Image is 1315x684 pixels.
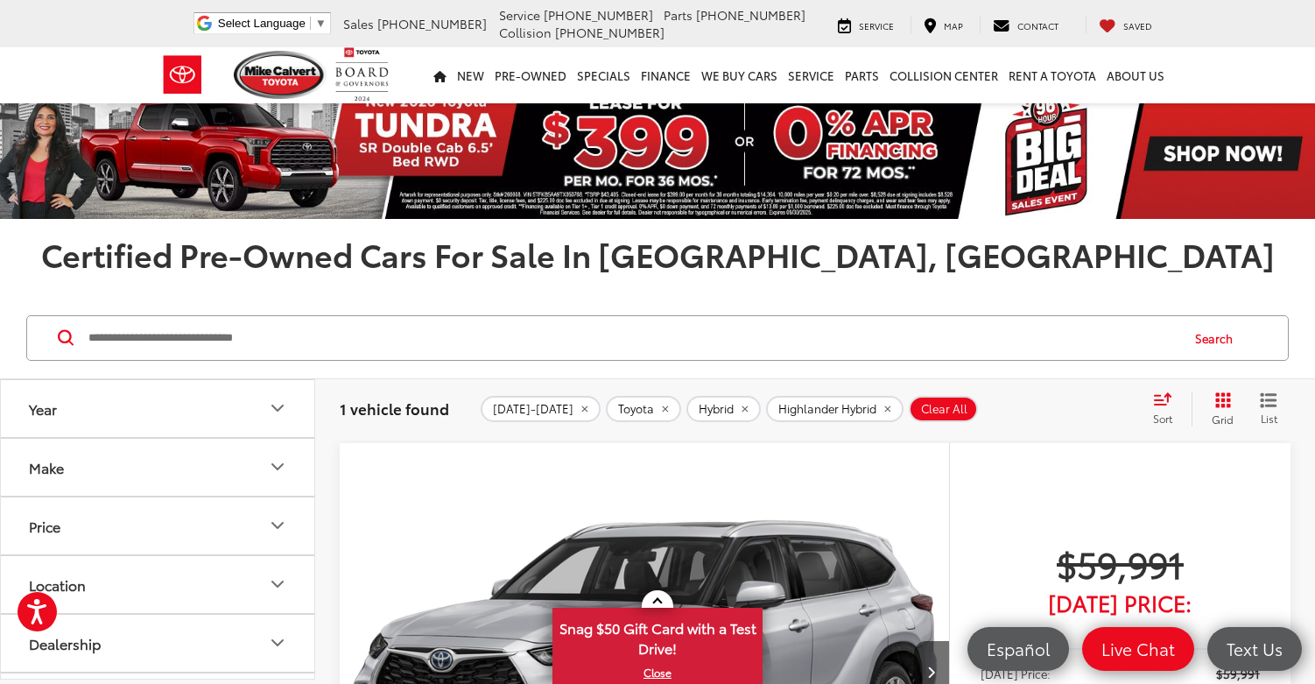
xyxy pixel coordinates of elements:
span: [PHONE_NUMBER] [555,24,665,41]
a: My Saved Vehicles [1086,16,1165,33]
button: remove Highlander%20Hybrid [766,396,904,422]
span: [PHONE_NUMBER] [544,6,653,24]
a: Service [783,47,840,103]
button: remove Toyota [606,396,681,422]
button: YearYear [1,380,316,437]
span: [DATE]-[DATE] [493,402,573,416]
a: Map [911,16,976,33]
img: Mike Calvert Toyota [234,51,327,99]
a: Finance [636,47,696,103]
span: Highlander Hybrid [778,402,876,416]
div: Make [267,456,288,477]
a: Text Us [1207,627,1302,671]
button: remove Hybrid [686,396,761,422]
span: [DATE] Price: [981,594,1260,611]
a: Rent a Toyota [1003,47,1101,103]
span: ▼ [315,17,327,30]
button: Grid View [1192,391,1247,427]
a: About Us [1101,47,1170,103]
a: Select Language​ [218,17,327,30]
span: Grid [1212,412,1234,427]
button: MakeMake [1,439,316,496]
div: Dealership [29,635,101,652]
a: New [452,47,489,103]
span: Map [944,19,963,32]
span: Text Us [1218,638,1291,659]
div: Location [267,574,288,595]
div: Dealership [267,632,288,653]
a: Español [967,627,1069,671]
span: Hybrid [699,402,734,416]
a: Collision Center [884,47,1003,103]
span: $59,991 [1216,665,1260,682]
a: Specials [572,47,636,103]
input: Search by Make, Model, or Keyword [87,317,1178,359]
div: Year [29,400,57,417]
button: DealershipDealership [1,615,316,672]
div: Price [267,515,288,536]
span: ​ [310,17,311,30]
a: Contact [980,16,1072,33]
img: Toyota [150,46,215,103]
span: Contact [1017,19,1058,32]
span: Service [499,6,540,24]
span: Service [859,19,894,32]
span: Live Chat [1093,638,1184,659]
span: Clear All [921,402,967,416]
a: Live Chat [1082,627,1194,671]
span: 1 vehicle found [340,398,449,419]
div: Price [29,518,60,534]
button: LocationLocation [1,556,316,613]
button: Select sort value [1144,391,1192,427]
button: Search [1178,316,1258,360]
span: Toyota [618,402,654,416]
span: [PHONE_NUMBER] [696,6,805,24]
a: WE BUY CARS [696,47,783,103]
span: Snag $50 Gift Card with a Test Drive! [554,610,761,663]
span: Parts [664,6,693,24]
span: Español [978,638,1058,659]
a: Parts [840,47,884,103]
button: Clear All [909,396,978,422]
a: Home [428,47,452,103]
span: Sales [343,15,374,32]
span: [PHONE_NUMBER] [377,15,487,32]
span: Collision [499,24,552,41]
span: List [1260,411,1277,426]
div: Year [267,398,288,419]
span: $59,991 [981,541,1260,585]
span: Sort [1153,411,1172,426]
div: Location [29,576,86,593]
span: [DATE] Price: [981,665,1051,682]
button: PricePrice [1,497,316,554]
span: Saved [1123,19,1152,32]
a: Service [825,16,907,33]
a: Pre-Owned [489,47,572,103]
button: List View [1247,391,1290,427]
button: remove 2023-2025 [481,396,601,422]
div: Make [29,459,64,476]
span: Select Language [218,17,306,30]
